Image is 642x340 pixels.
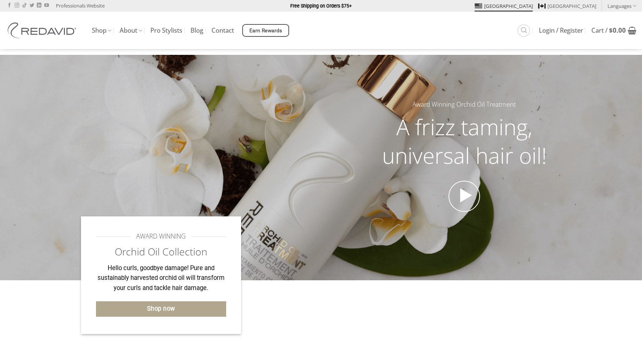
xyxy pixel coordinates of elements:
[538,0,596,12] a: [GEOGRAPHIC_DATA]
[96,263,226,293] p: Hello curls, goodbye damage! Pure and sustainably harvested orchid oil will transform your curls ...
[475,0,533,12] a: [GEOGRAPHIC_DATA]
[92,23,111,38] a: Shop
[15,3,19,8] a: Follow on Instagram
[22,3,27,8] a: Follow on TikTok
[7,3,12,8] a: Follow on Facebook
[120,23,142,38] a: About
[96,245,226,258] h2: Orchid Oil Collection
[242,24,289,37] a: Earn Rewards
[367,100,561,110] h5: Award Winning Orchid Oil Treatment
[539,27,583,33] span: Login / Register
[290,3,352,9] strong: Free Shipping on Orders $75+
[37,3,41,8] a: Follow on LinkedIn
[539,24,583,37] a: Login / Register
[517,24,530,37] a: Search
[607,0,636,11] a: Languages
[44,3,49,8] a: Follow on YouTube
[591,27,626,33] span: Cart /
[30,3,34,8] a: Follow on Twitter
[6,23,81,38] img: REDAVID Salon Products | United States
[448,181,480,212] a: Open video in lightbox
[136,231,186,242] span: AWARD WINNING
[609,26,626,35] bdi: 0.00
[367,113,561,169] h2: A frizz taming, universal hair oil!
[591,22,636,39] a: View cart
[249,27,282,35] span: Earn Rewards
[96,301,226,317] a: Shop now
[150,24,182,37] a: Pro Stylists
[609,26,613,35] span: $
[190,24,203,37] a: Blog
[147,304,175,314] span: Shop now
[211,24,234,37] a: Contact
